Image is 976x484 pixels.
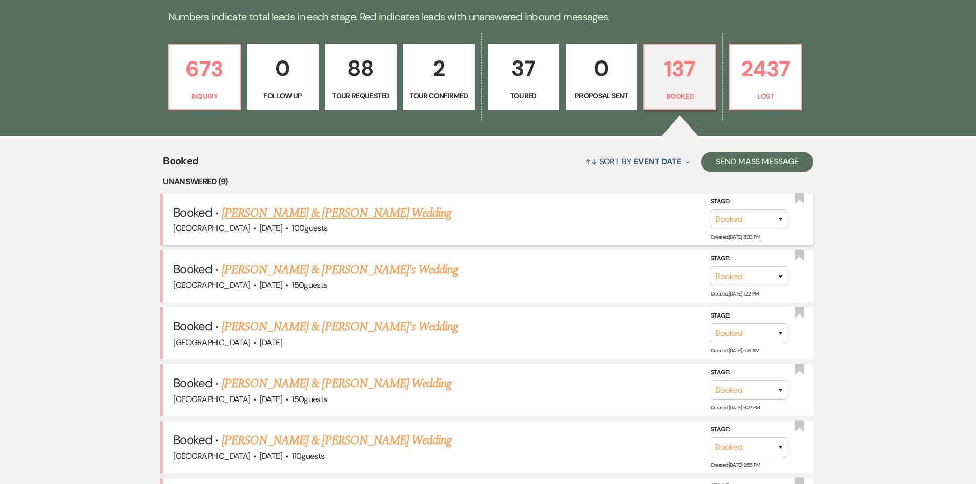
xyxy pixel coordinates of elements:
a: 37Toured [488,44,559,110]
a: 673Inquiry [168,44,241,110]
p: Booked [651,91,709,102]
a: 137Booked [643,44,716,110]
span: [GEOGRAPHIC_DATA] [173,337,250,348]
a: 88Tour Requested [325,44,397,110]
a: 0Proposal Sent [566,44,637,110]
span: [DATE] [260,337,282,348]
span: Created: [DATE] 9:55 PM [711,461,760,468]
span: Booked [173,204,212,220]
a: [PERSON_NAME] & [PERSON_NAME]'s Wedding [222,318,459,336]
p: Proposal Sent [572,90,631,101]
p: Inquiry [175,91,234,102]
span: Created: [DATE] 5:15 AM [711,347,759,354]
p: Tour Confirmed [409,90,468,101]
span: 110 guests [292,451,324,461]
p: 37 [494,51,553,86]
label: Stage: [711,196,787,207]
span: ↑↓ [585,156,597,167]
label: Stage: [711,424,787,435]
span: [GEOGRAPHIC_DATA] [173,451,250,461]
span: Created: [DATE] 9:27 PM [711,404,760,411]
span: [DATE] [260,394,282,405]
span: [DATE] [260,223,282,234]
span: Booked [163,153,198,175]
span: Booked [173,375,212,391]
p: Tour Requested [331,90,390,101]
button: Sort By Event Date [581,148,694,175]
label: Stage: [711,310,787,322]
label: Stage: [711,253,787,264]
a: [PERSON_NAME] & [PERSON_NAME] Wedding [222,204,451,222]
a: [PERSON_NAME] & [PERSON_NAME] Wedding [222,431,451,450]
p: 2437 [736,52,795,86]
span: Booked [173,261,212,277]
span: Booked [173,432,212,448]
li: Unanswered (9) [163,175,813,188]
button: Send Mass Message [701,152,813,172]
label: Stage: [711,367,787,378]
p: Toured [494,90,553,101]
p: 0 [572,51,631,86]
span: Event Date [634,156,681,167]
span: [DATE] [260,451,282,461]
p: 673 [175,52,234,86]
span: [GEOGRAPHIC_DATA] [173,280,250,290]
span: Created: [DATE] 5:33 PM [711,234,760,240]
a: 2Tour Confirmed [403,44,474,110]
p: Follow Up [254,90,312,101]
span: 100 guests [292,223,327,234]
p: 0 [254,51,312,86]
a: [PERSON_NAME] & [PERSON_NAME] Wedding [222,374,451,393]
p: 137 [651,52,709,86]
span: [GEOGRAPHIC_DATA] [173,394,250,405]
a: 0Follow Up [247,44,319,110]
span: Booked [173,318,212,334]
span: [GEOGRAPHIC_DATA] [173,223,250,234]
p: Lost [736,91,795,102]
p: Numbers indicate total leads in each stage. Red indicates leads with unanswered inbound messages. [119,9,857,25]
p: 88 [331,51,390,86]
p: 2 [409,51,468,86]
span: 150 guests [292,394,327,405]
span: 150 guests [292,280,327,290]
span: Created: [DATE] 1:22 PM [711,290,759,297]
span: [DATE] [260,280,282,290]
a: 2437Lost [729,44,802,110]
a: [PERSON_NAME] & [PERSON_NAME]'s Wedding [222,261,459,279]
